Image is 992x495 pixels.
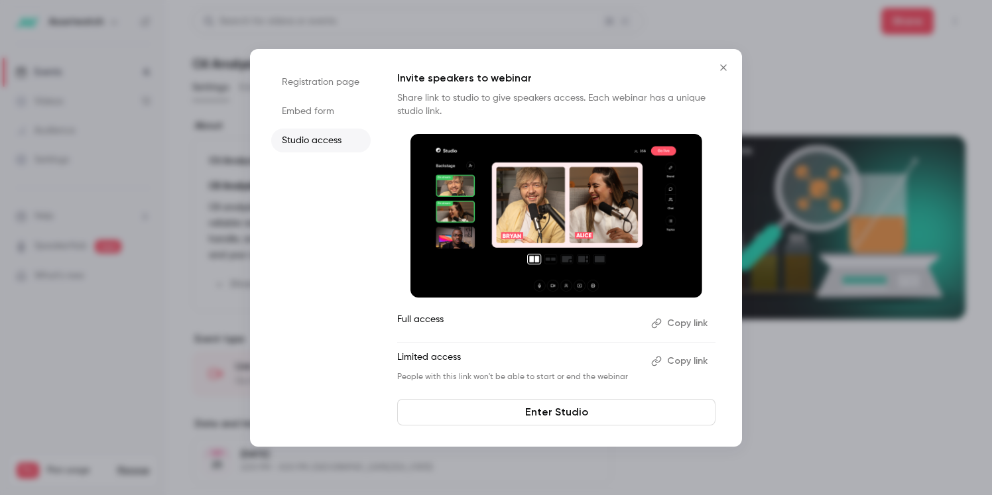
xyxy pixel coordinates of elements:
[397,91,715,118] p: Share link to studio to give speakers access. Each webinar has a unique studio link.
[271,99,371,123] li: Embed form
[397,351,641,372] p: Limited access
[410,134,702,298] img: Invite speakers to webinar
[646,351,715,372] button: Copy link
[710,54,737,81] button: Close
[397,70,715,86] p: Invite speakers to webinar
[646,313,715,334] button: Copy link
[397,372,641,382] p: People with this link won't be able to start or end the webinar
[397,399,715,425] a: Enter Studio
[397,313,641,334] p: Full access
[271,70,371,94] li: Registration page
[271,129,371,152] li: Studio access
